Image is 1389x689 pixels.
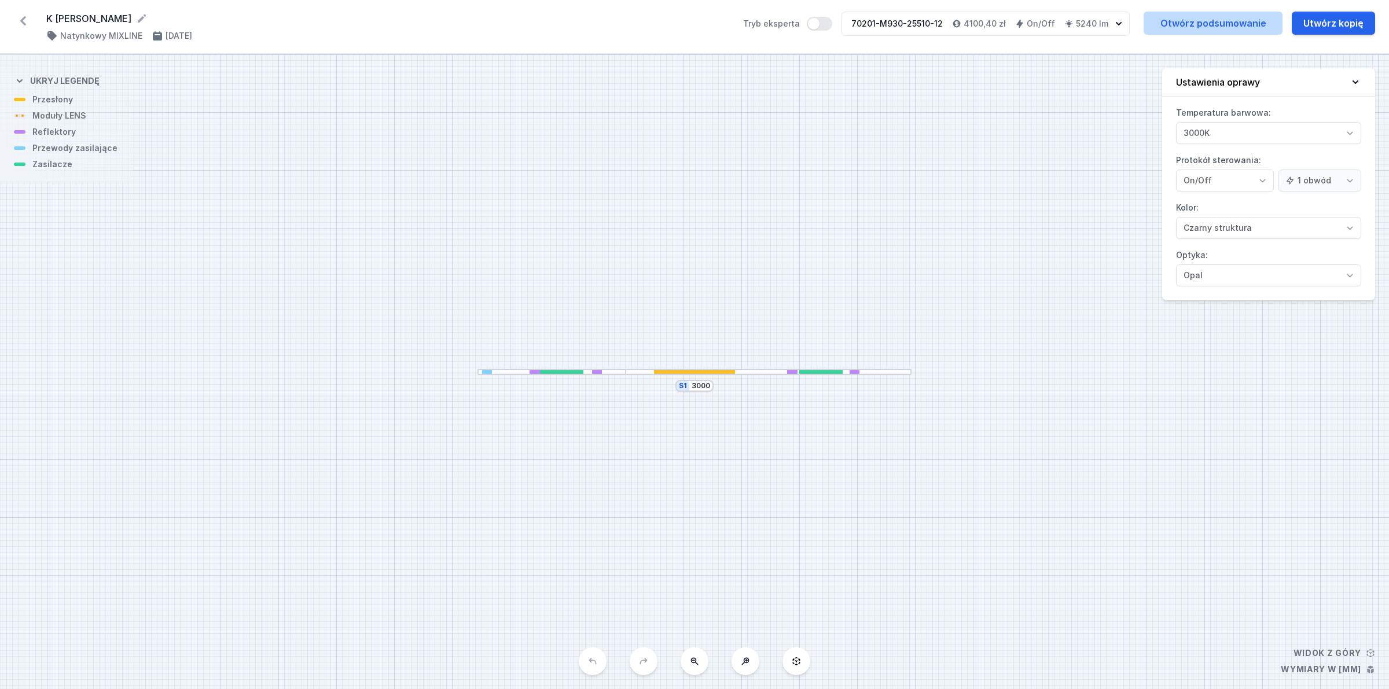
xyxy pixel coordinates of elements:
[14,66,100,94] button: Ukryj legendę
[851,18,943,30] div: 70201-M930-25510-12
[1176,217,1361,239] select: Kolor:
[1176,151,1361,191] label: Protokół sterowania:
[166,30,192,42] h4: [DATE]
[60,30,142,42] h4: Natynkowy MIXLINE
[1162,68,1375,97] button: Ustawienia oprawy
[136,13,148,24] button: Edytuj nazwę projektu
[1292,12,1375,35] button: Utwórz kopię
[743,17,832,31] label: Tryb eksperta
[1176,246,1361,286] label: Optyka:
[1176,75,1260,89] h4: Ustawienia oprawy
[1144,12,1283,35] a: Otwórz podsumowanie
[1176,264,1361,286] select: Optyka:
[842,12,1130,36] button: 70201-M930-25510-124100,40 złOn/Off5240 lm
[964,18,1006,30] h4: 4100,40 zł
[1076,18,1108,30] h4: 5240 lm
[1176,104,1361,144] label: Temperatura barwowa:
[1027,18,1055,30] h4: On/Off
[1278,170,1361,191] select: Protokół sterowania:
[30,75,100,87] h4: Ukryj legendę
[46,12,729,25] form: K [PERSON_NAME]
[692,381,710,390] input: Wymiar [mm]
[1176,122,1361,144] select: Temperatura barwowa:
[1176,170,1274,191] select: Protokół sterowania:
[807,17,832,31] button: Tryb eksperta
[1176,198,1361,239] label: Kolor:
